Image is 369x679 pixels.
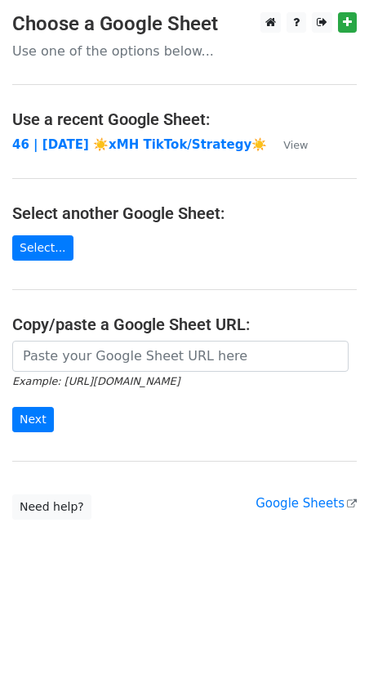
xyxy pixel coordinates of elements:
a: View [267,137,308,152]
small: View [283,139,308,151]
input: Next [12,407,54,432]
a: Select... [12,235,73,261]
a: Google Sheets [256,496,357,511]
small: Example: [URL][DOMAIN_NAME] [12,375,180,387]
a: Need help? [12,494,91,520]
input: Paste your Google Sheet URL here [12,341,349,372]
p: Use one of the options below... [12,42,357,60]
h4: Use a recent Google Sheet: [12,109,357,129]
h4: Select another Google Sheet: [12,203,357,223]
a: 46 | [DATE] ☀️xMH TikTok/Strategy☀️ [12,137,267,152]
h3: Choose a Google Sheet [12,12,357,36]
h4: Copy/paste a Google Sheet URL: [12,315,357,334]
